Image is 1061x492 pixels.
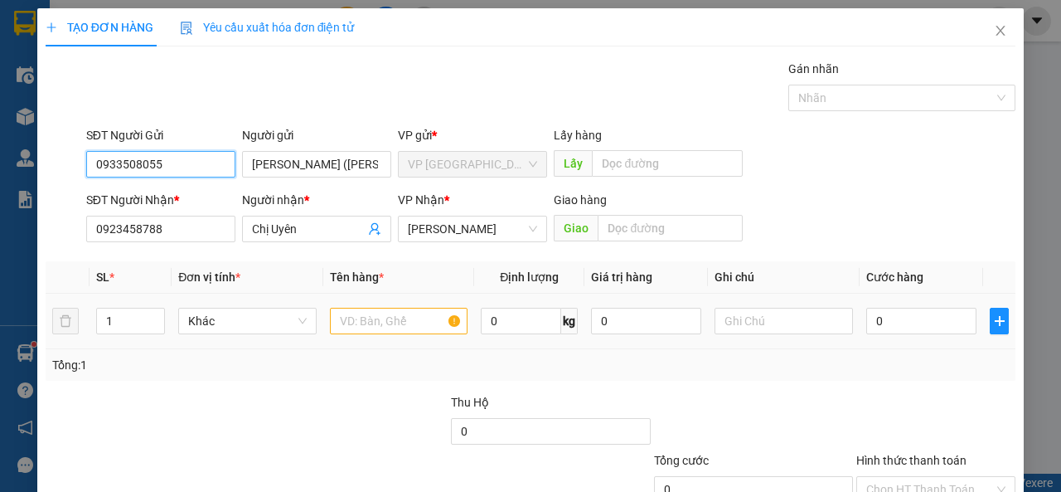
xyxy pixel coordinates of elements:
span: plus [46,22,57,33]
input: Ghi Chú [715,308,853,334]
div: Gửi: VP [GEOGRAPHIC_DATA] [12,97,165,132]
span: plus [991,314,1008,328]
button: Close [977,8,1024,55]
span: Giao [554,215,598,241]
div: VP gửi [398,126,547,144]
span: Giao hàng [554,193,607,207]
button: plus [990,308,1009,334]
div: SĐT Người Nhận [86,191,235,209]
span: Khác [188,309,307,334]
span: VP Phan Thiết [408,217,537,241]
div: Người nhận [242,191,391,209]
span: kg [561,308,578,334]
text: DLT2509130008 [94,70,217,88]
span: Tổng cước [654,454,709,467]
span: VP Đà Lạt [408,152,537,177]
span: Lấy hàng [554,129,602,142]
span: VP Nhận [398,193,444,207]
label: Hình thức thanh toán [856,454,967,467]
div: SĐT Người Gửi [86,126,235,144]
img: icon [180,22,193,35]
input: Dọc đường [598,215,742,241]
span: Yêu cầu xuất hóa đơn điện tử [180,21,355,34]
span: SL [96,270,109,284]
span: Lấy [554,150,592,177]
div: Tổng: 1 [52,356,411,374]
span: user-add [368,222,381,236]
span: TẠO ĐƠN HÀNG [46,21,153,34]
input: Dọc đường [592,150,742,177]
span: Giá trị hàng [591,270,652,284]
button: delete [52,308,79,334]
span: Thu Hộ [451,396,489,409]
span: Định lượng [500,270,559,284]
div: Nhận: [PERSON_NAME] [173,97,298,132]
input: 0 [591,308,701,334]
th: Ghi chú [708,261,860,294]
div: Người gửi [242,126,391,144]
span: close [994,24,1007,37]
label: Gán nhãn [788,62,839,76]
input: VD: Bàn, Ghế [330,308,468,334]
span: Đơn vị tính [178,270,240,284]
span: Cước hàng [866,270,923,284]
span: Tên hàng [330,270,384,284]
